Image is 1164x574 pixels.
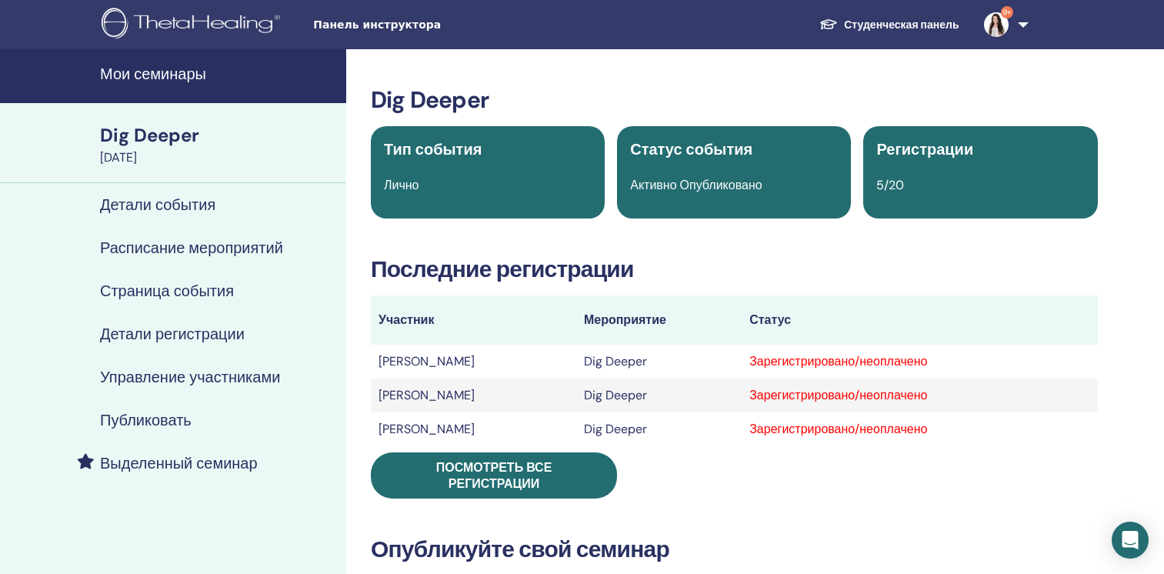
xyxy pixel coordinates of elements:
[102,8,285,42] img: logo.png
[749,352,1089,371] div: Зарегистрировано/неоплачено
[100,195,215,214] h4: Детали события
[91,122,346,167] a: Dig Deeper[DATE]
[1112,522,1149,559] div: Open Intercom Messenger
[630,139,752,159] span: Статус события
[876,177,904,193] span: 5/20
[371,86,1098,114] h3: Dig Deeper
[984,12,1009,37] img: default.jpg
[100,149,337,167] div: [DATE]
[371,379,576,412] td: [PERSON_NAME]
[630,177,762,193] span: Активно Опубликовано
[371,536,1098,563] h3: Опубликуйте свой семинар
[576,412,742,446] td: Dig Deeper
[371,295,576,345] th: Участник
[100,411,192,429] h4: Публиковать
[807,11,971,39] a: Студенческая панель
[100,122,337,149] div: Dig Deeper
[313,17,544,33] span: Панель инструктора
[749,420,1089,439] div: Зарегистрировано/неоплачено
[100,454,258,472] h4: Выделенный семинар
[100,239,283,257] h4: Расписание мероприятий
[576,345,742,379] td: Dig Deeper
[436,459,552,492] span: Посмотреть все регистрации
[742,295,1097,345] th: Статус
[100,325,245,343] h4: Детали регистрации
[576,295,742,345] th: Мероприятие
[576,379,742,412] td: Dig Deeper
[100,65,337,83] h4: Мои семинары
[100,368,280,386] h4: Управление участниками
[371,412,576,446] td: [PERSON_NAME]
[371,345,576,379] td: [PERSON_NAME]
[371,255,1098,283] h3: Последние регистрации
[1001,6,1013,18] span: 9+
[100,282,234,300] h4: Страница события
[371,452,617,499] a: Посмотреть все регистрации
[384,177,419,193] span: Лично
[384,139,482,159] span: Тип события
[819,18,838,31] img: graduation-cap-white.svg
[749,386,1089,405] div: Зарегистрировано/неоплачено
[876,139,973,159] span: Регистрации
